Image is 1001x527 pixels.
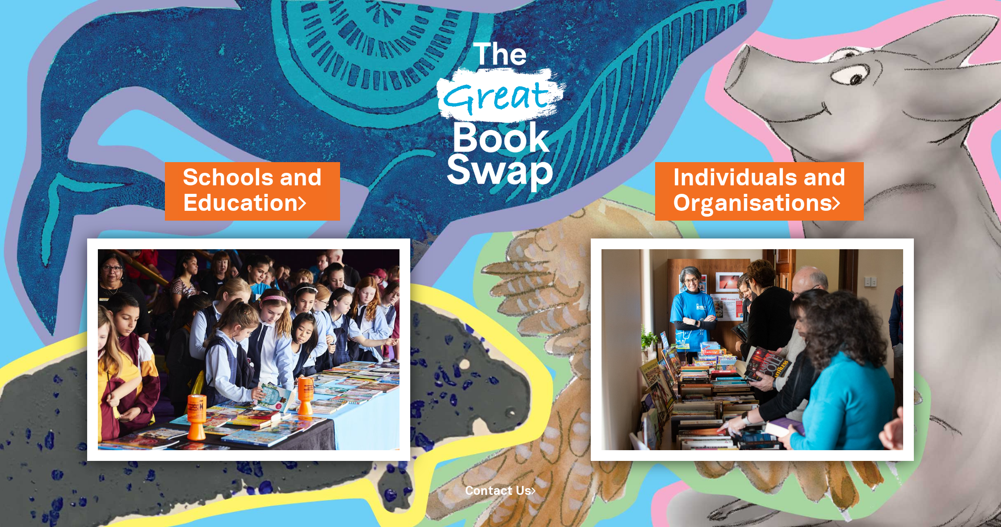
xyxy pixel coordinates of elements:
[87,238,410,461] img: Schools and Education
[673,162,846,220] a: Individuals andOrganisations
[591,238,914,461] img: Individuals and Organisations
[424,11,577,214] img: Great Bookswap logo
[465,486,536,497] a: Contact Us
[183,162,322,220] a: Schools andEducation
